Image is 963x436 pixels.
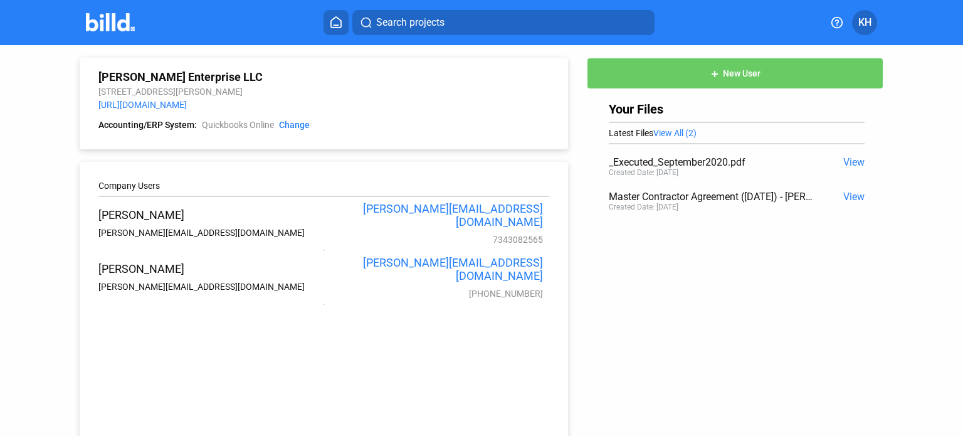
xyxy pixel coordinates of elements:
button: New User [587,58,883,89]
div: [STREET_ADDRESS][PERSON_NAME] [98,87,549,97]
div: 7343082565 [321,235,544,245]
button: KH [852,10,877,35]
div: [PERSON_NAME] [98,262,321,275]
a: [URL][DOMAIN_NAME] [98,100,187,110]
div: [PERSON_NAME] [98,208,321,221]
div: [PERSON_NAME][EMAIL_ADDRESS][DOMAIN_NAME] [321,256,544,282]
div: Your Files [609,102,865,117]
div: [PERSON_NAME][EMAIL_ADDRESS][DOMAIN_NAME] [98,282,321,292]
span: New User [723,69,760,79]
div: [PERSON_NAME] Enterprise LLC [98,70,549,83]
div: _Executed_September2020.pdf [609,156,813,168]
div: Created Date: [DATE] [609,168,678,177]
div: Latest Files [609,128,865,138]
div: Created Date: [DATE] [609,203,678,211]
span: View [843,191,865,203]
button: Search projects [352,10,655,35]
span: View [843,156,865,168]
span: View All (2) [653,128,697,138]
img: Billd Company Logo [86,13,135,31]
span: Quickbooks Online [202,119,274,132]
span: Accounting/ERP System: [98,119,197,132]
span: Search projects [376,15,445,30]
mat-icon: add [710,69,720,79]
a: Change [279,119,310,132]
span: KH [858,15,871,30]
div: Company Users [98,181,549,191]
div: [PERSON_NAME][EMAIL_ADDRESS][DOMAIN_NAME] [321,202,544,228]
div: [PERSON_NAME][EMAIL_ADDRESS][DOMAIN_NAME] [98,228,321,238]
div: Master Contractor Agreement ([DATE]) - [PERSON_NAME] Enterprise LLC.pdf [609,191,813,203]
div: [PHONE_NUMBER] [321,289,544,299]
